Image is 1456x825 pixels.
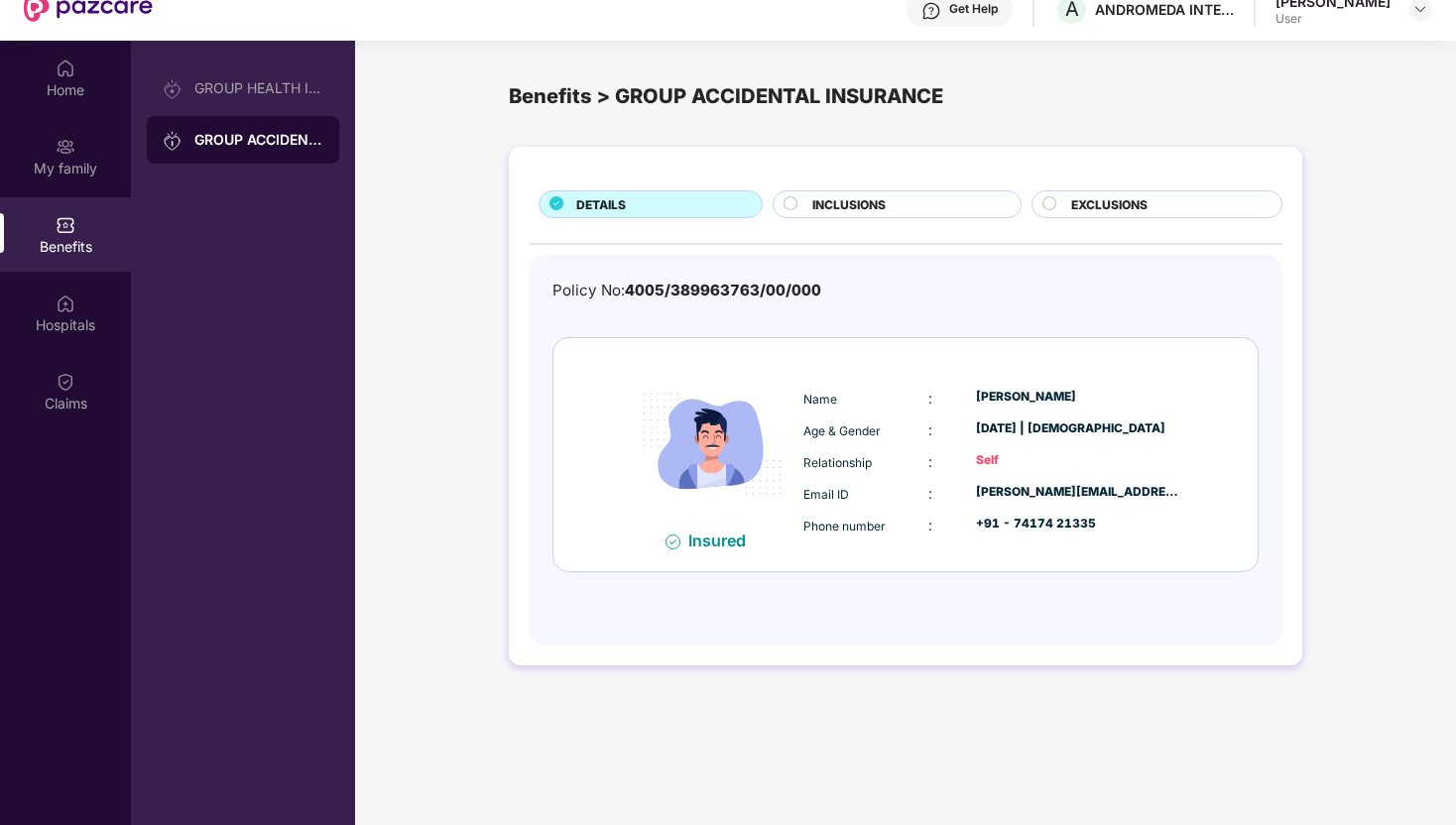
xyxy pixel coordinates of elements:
span: INCLUSIONS [812,195,886,214]
img: svg+xml;base64,PHN2ZyB3aWR0aD0iMjAiIGhlaWdodD0iMjAiIHZpZXdCb3g9IjAgMCAyMCAyMCIgZmlsbD0ibm9uZSIgeG... [56,137,75,157]
span: : [928,390,932,407]
div: +91 - 74174 21335 [976,515,1180,533]
div: Self [976,451,1180,470]
div: [PERSON_NAME][EMAIL_ADDRESS][PERSON_NAME] [976,483,1180,502]
div: [DATE] | [DEMOGRAPHIC_DATA] [976,419,1180,438]
span: 4005/389963763/00/000 [625,281,821,299]
div: Benefits > GROUP ACCIDENTAL INSURANCE [509,80,1302,112]
span: : [928,421,932,438]
img: svg+xml;base64,PHN2ZyBpZD0iQmVuZWZpdHMiIHhtbG5zPSJodHRwOi8vd3d3LnczLm9yZy8yMDAwL3N2ZyIgd2lkdGg9Ij... [56,215,75,235]
span: DETAILS [576,195,626,214]
div: Get Help [949,1,998,17]
div: [PERSON_NAME] [976,388,1180,407]
div: User [1275,11,1391,27]
img: svg+xml;base64,PHN2ZyB3aWR0aD0iMjAiIGhlaWdodD0iMjAiIHZpZXdCb3g9IjAgMCAyMCAyMCIgZmlsbD0ibm9uZSIgeG... [163,131,182,151]
span: Phone number [803,519,886,533]
img: svg+xml;base64,PHN2ZyB3aWR0aD0iMjAiIGhlaWdodD0iMjAiIHZpZXdCb3g9IjAgMCAyMCAyMCIgZmlsbD0ibm9uZSIgeG... [163,79,182,99]
span: : [928,517,932,533]
span: : [928,485,932,502]
img: svg+xml;base64,PHN2ZyBpZD0iSG9tZSIgeG1sbnM9Imh0dHA6Ly93d3cudzMub3JnLzIwMDAvc3ZnIiB3aWR0aD0iMjAiIG... [56,59,75,78]
div: Policy No: [552,279,821,302]
div: GROUP HEALTH INSURANCE [194,80,323,96]
div: Insured [688,530,758,550]
div: GROUP ACCIDENTAL INSURANCE [194,130,323,150]
img: icon [626,358,798,530]
img: svg+xml;base64,PHN2ZyB4bWxucz0iaHR0cDovL3d3dy53My5vcmcvMjAwMC9zdmciIHdpZHRoPSIxNiIgaGVpZ2h0PSIxNi... [666,534,680,549]
span: Age & Gender [803,423,881,438]
img: svg+xml;base64,PHN2ZyBpZD0iSG9zcGl0YWxzIiB4bWxucz0iaHR0cDovL3d3dy53My5vcmcvMjAwMC9zdmciIHdpZHRoPS... [56,294,75,313]
span: : [928,453,932,470]
img: svg+xml;base64,PHN2ZyBpZD0iRHJvcGRvd24tMzJ4MzIiIHhtbG5zPSJodHRwOi8vd3d3LnczLm9yZy8yMDAwL3N2ZyIgd2... [1412,1,1428,17]
img: svg+xml;base64,PHN2ZyBpZD0iQ2xhaW0iIHhtbG5zPSJodHRwOi8vd3d3LnczLm9yZy8yMDAwL3N2ZyIgd2lkdGg9IjIwIi... [56,372,75,392]
span: Name [803,392,837,407]
span: EXCLUSIONS [1071,195,1148,214]
span: Email ID [803,487,849,502]
img: svg+xml;base64,PHN2ZyBpZD0iSGVscC0zMngzMiIgeG1sbnM9Imh0dHA6Ly93d3cudzMub3JnLzIwMDAvc3ZnIiB3aWR0aD... [921,1,941,21]
span: Relationship [803,455,872,470]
